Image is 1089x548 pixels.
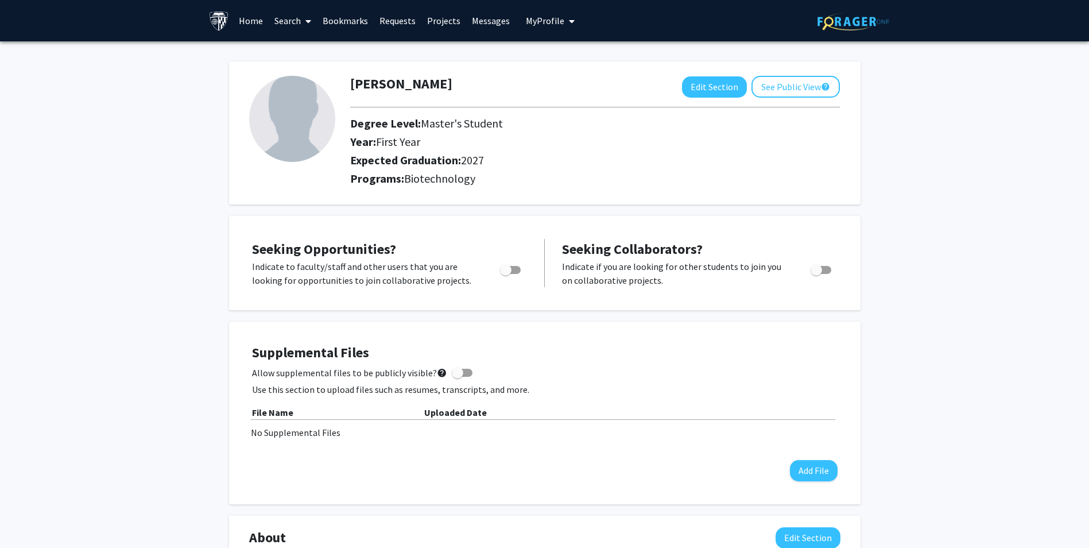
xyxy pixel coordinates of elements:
[806,260,838,277] div: Toggle
[404,171,475,186] span: Biotechnology
[374,1,421,41] a: Requests
[461,153,484,167] span: 2027
[350,172,840,186] h2: Programs:
[252,345,838,361] h4: Supplemental Files
[252,366,447,380] span: Allow supplemental files to be publicly visible?
[249,76,335,162] img: Profile Picture
[350,117,741,130] h2: Degree Level:
[350,135,741,149] h2: Year:
[249,527,286,548] span: About
[790,460,838,481] button: Add File
[421,1,466,41] a: Projects
[682,76,747,98] button: Edit Section
[252,407,293,418] b: File Name
[251,426,839,439] div: No Supplemental Files
[466,1,516,41] a: Messages
[269,1,317,41] a: Search
[562,240,703,258] span: Seeking Collaborators?
[233,1,269,41] a: Home
[495,260,527,277] div: Toggle
[252,240,396,258] span: Seeking Opportunities?
[437,366,447,380] mat-icon: help
[317,1,374,41] a: Bookmarks
[376,134,420,149] span: First Year
[9,496,49,539] iframe: Chat
[562,260,789,287] p: Indicate if you are looking for other students to join you on collaborative projects.
[350,153,741,167] h2: Expected Graduation:
[421,116,503,130] span: Master's Student
[821,80,830,94] mat-icon: help
[252,383,838,396] p: Use this section to upload files such as resumes, transcripts, and more.
[526,15,564,26] span: My Profile
[350,76,452,92] h1: [PERSON_NAME]
[751,76,840,98] button: See Public View
[209,11,229,31] img: Johns Hopkins University Logo
[817,13,889,30] img: ForagerOne Logo
[252,260,478,287] p: Indicate to faculty/staff and other users that you are looking for opportunities to join collabor...
[424,407,487,418] b: Uploaded Date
